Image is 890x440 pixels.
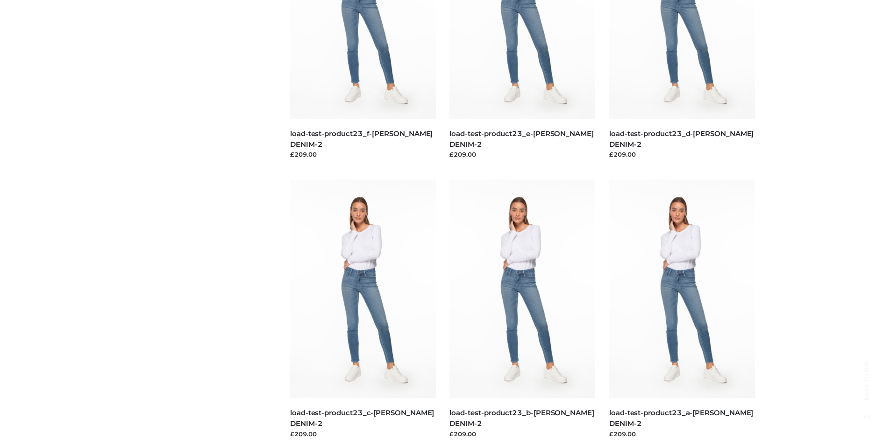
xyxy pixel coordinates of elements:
[609,129,754,149] a: load-test-product23_d-[PERSON_NAME] DENIM-2
[449,150,595,159] div: £209.00
[449,129,593,149] a: load-test-product23_e-[PERSON_NAME] DENIM-2
[290,129,433,149] a: load-test-product23_f-[PERSON_NAME] DENIM-2
[609,408,753,428] a: load-test-product23_a-[PERSON_NAME] DENIM-2
[290,408,434,428] a: load-test-product23_c-[PERSON_NAME] DENIM-2
[449,429,595,439] div: £209.00
[609,429,755,439] div: £209.00
[290,429,436,439] div: £209.00
[449,408,594,428] a: load-test-product23_b-[PERSON_NAME] DENIM-2
[609,150,755,159] div: £209.00
[290,150,436,159] div: £209.00
[855,377,878,400] span: Back to top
